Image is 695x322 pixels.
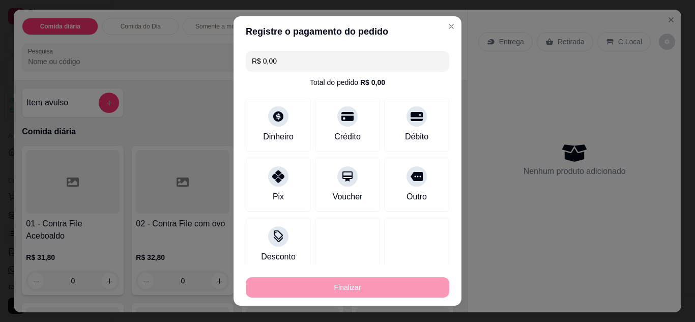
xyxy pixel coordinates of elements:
header: Registre o pagamento do pedido [234,16,461,47]
div: Outro [407,191,427,203]
div: R$ 0,00 [360,77,385,87]
div: Crédito [334,131,361,143]
div: Pix [273,191,284,203]
button: Close [443,18,459,35]
input: Ex.: hambúrguer de cordeiro [252,51,443,71]
div: Total do pedido [310,77,385,87]
div: Voucher [333,191,363,203]
div: Dinheiro [263,131,294,143]
div: Débito [405,131,428,143]
div: Desconto [261,251,296,263]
